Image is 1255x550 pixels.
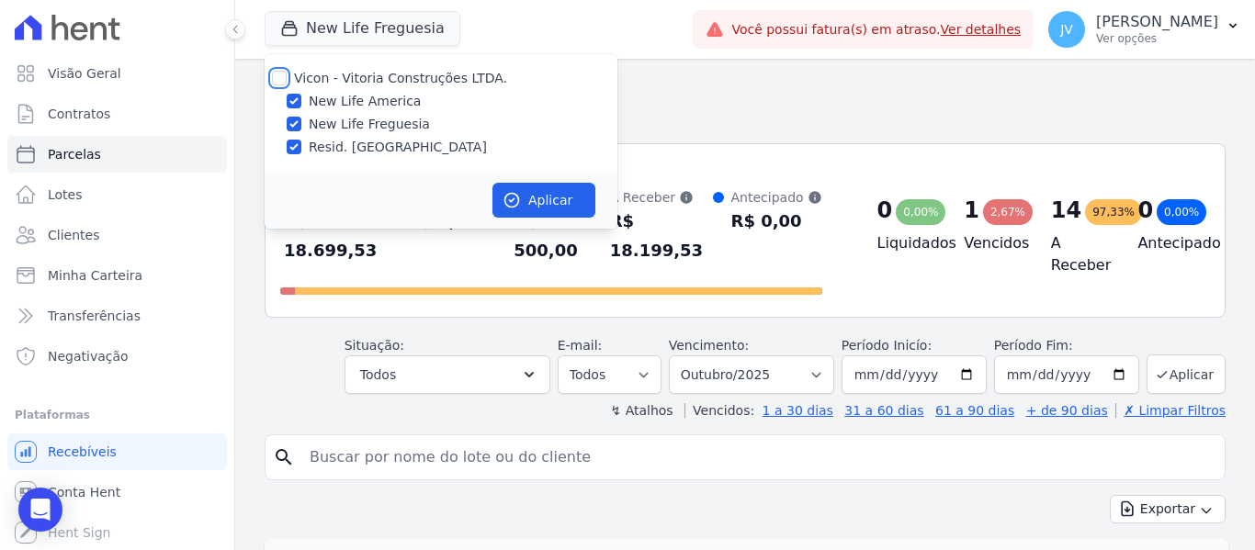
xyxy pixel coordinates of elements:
[1157,199,1206,225] div: 0,00%
[1096,13,1218,31] p: [PERSON_NAME]
[877,196,893,225] div: 0
[1051,232,1109,276] h4: A Receber
[48,64,121,83] span: Visão Geral
[1085,199,1142,225] div: 97,33%
[48,105,110,123] span: Contratos
[18,488,62,532] div: Open Intercom Messenger
[48,307,141,325] span: Transferências
[877,232,935,254] h4: Liquidados
[1115,403,1226,418] a: ✗ Limpar Filtros
[48,443,117,461] span: Recebíveis
[983,199,1033,225] div: 2,67%
[684,403,754,418] label: Vencidos:
[935,403,1014,418] a: 61 a 90 dias
[763,403,833,418] a: 1 a 30 dias
[7,257,227,294] a: Minha Carteira
[15,404,220,426] div: Plataformas
[273,446,295,468] i: search
[731,20,1021,39] span: Você possui fatura(s) em atraso.
[896,199,945,225] div: 0,00%
[265,11,460,46] button: New Life Freguesia
[7,136,227,173] a: Parcelas
[48,145,101,163] span: Parcelas
[7,217,227,253] a: Clientes
[309,92,421,111] label: New Life America
[345,338,404,353] label: Situação:
[7,338,227,375] a: Negativação
[48,483,120,501] span: Conta Hent
[360,364,396,386] span: Todos
[941,22,1022,37] a: Ver detalhes
[299,439,1217,476] input: Buscar por nome do lote ou do cliente
[1026,403,1108,418] a: + de 90 dias
[1147,354,1226,394] button: Aplicar
[265,73,1226,107] h2: Parcelas
[514,207,592,265] div: R$ 500,00
[309,115,430,134] label: New Life Freguesia
[731,207,822,236] div: R$ 0,00
[48,347,129,365] span: Negativação
[610,188,713,207] div: A Receber
[558,338,603,353] label: E-mail:
[1110,495,1226,523] button: Exportar
[309,138,487,157] label: Resid. [GEOGRAPHIC_DATA]
[994,336,1139,355] label: Período Fim:
[7,55,227,92] a: Visão Geral
[1137,196,1153,225] div: 0
[1034,4,1255,55] button: JV [PERSON_NAME] Ver opções
[844,403,923,418] a: 31 a 60 dias
[731,188,822,207] div: Antecipado
[7,176,227,213] a: Lotes
[7,95,227,132] a: Contratos
[964,196,979,225] div: 1
[294,71,507,85] label: Vicon - Vitoria Construções LTDA.
[7,474,227,511] a: Conta Hent
[345,355,550,394] button: Todos
[669,338,749,353] label: Vencimento:
[1060,23,1073,36] span: JV
[1096,31,1218,46] p: Ver opções
[7,433,227,470] a: Recebíveis
[48,266,142,285] span: Minha Carteira
[610,207,713,265] div: R$ 18.199,53
[284,207,390,265] div: R$ 18.699,53
[1137,232,1195,254] h4: Antecipado
[492,183,595,218] button: Aplicar
[610,403,673,418] label: ↯ Atalhos
[964,232,1022,254] h4: Vencidos
[48,185,83,204] span: Lotes
[7,297,227,334] a: Transferências
[1051,196,1081,225] div: 14
[842,338,932,353] label: Período Inicío:
[48,226,99,244] span: Clientes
